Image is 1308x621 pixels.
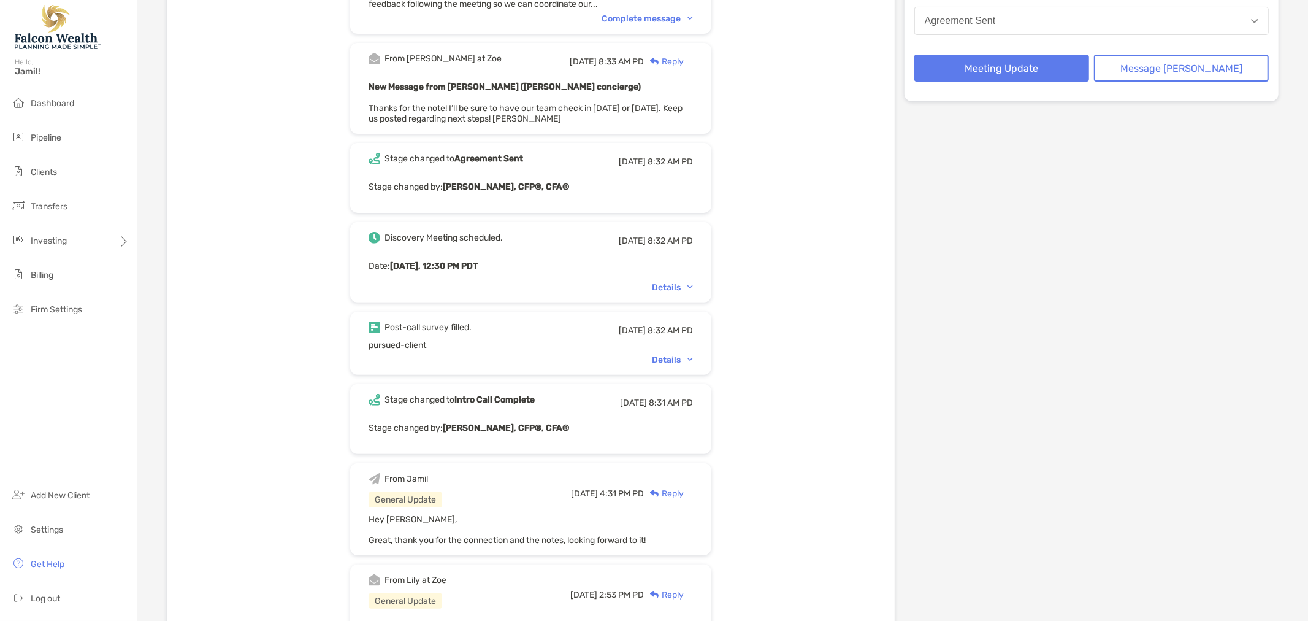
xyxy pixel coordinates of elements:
p: Stage changed by: [369,179,693,195]
div: From [PERSON_NAME] at Zoe [384,53,502,64]
span: [DATE] [619,236,646,246]
span: 8:32 AM PD [648,156,693,167]
img: firm-settings icon [11,301,26,316]
b: [PERSON_NAME], CFP®, CFA® [443,182,569,192]
b: [PERSON_NAME], CFP®, CFA® [443,423,569,433]
span: Billing [31,270,53,280]
img: logout icon [11,590,26,605]
span: [DATE] [571,488,598,499]
span: Firm Settings [31,304,82,315]
button: Agreement Sent [914,7,1269,35]
span: [DATE] [619,325,646,336]
span: Hey [PERSON_NAME], Great, thank you for the connection and the notes, looking forward to it! [369,514,646,546]
div: Stage changed to [384,395,535,405]
img: settings icon [11,522,26,536]
div: Complete message [602,13,693,24]
span: Add New Client [31,490,90,501]
img: billing icon [11,267,26,282]
img: Chevron icon [687,358,693,361]
span: [DATE] [570,590,597,600]
button: Meeting Update [914,55,1089,82]
span: Transfers [31,201,67,212]
img: investing icon [11,233,26,247]
span: [DATE] [620,398,647,408]
div: Discovery Meeting scheduled. [384,233,503,243]
div: Post-call survey filled. [384,322,472,333]
span: 8:33 AM PD [599,56,644,67]
span: 8:31 AM PD [649,398,693,408]
img: Event icon [369,232,380,244]
span: [DATE] [619,156,646,167]
span: pursued-client [369,340,426,350]
div: Agreement Sent [925,15,996,26]
span: Get Help [31,559,64,569]
p: Date : [369,258,693,274]
div: Reply [644,55,684,68]
span: Dashboard [31,98,74,109]
img: clients icon [11,164,26,179]
img: get-help icon [11,556,26,571]
img: Reply icon [650,490,659,498]
img: Falcon Wealth Planning Logo [15,5,101,49]
div: General Update [369,593,442,609]
p: Stage changed by: [369,420,693,436]
span: Settings [31,525,63,535]
span: Jamil! [15,66,129,77]
span: Log out [31,593,60,604]
img: Reply icon [650,58,659,66]
span: 8:32 AM PD [648,236,693,246]
div: From Jamil [384,474,428,484]
img: Chevron icon [687,285,693,289]
img: Event icon [369,394,380,406]
div: Details [652,355,693,365]
div: Reply [644,588,684,601]
span: Investing [31,236,67,246]
span: Thanks for the note! I’ll be sure to have our team check in [DATE] or [DATE]. Keep us posted rega... [369,103,683,124]
img: Event icon [369,574,380,586]
span: 2:53 PM PD [599,590,644,600]
span: 8:32 AM PD [648,325,693,336]
span: 4:31 PM PD [600,488,644,499]
div: From Lily at Zoe [384,575,446,585]
img: Open dropdown arrow [1251,19,1258,23]
span: Clients [31,167,57,177]
button: Message [PERSON_NAME] [1094,55,1269,82]
b: Intro Call Complete [454,395,535,405]
div: Stage changed to [384,153,523,164]
img: Event icon [369,473,380,485]
b: Agreement Sent [454,153,523,164]
img: Chevron icon [687,17,693,20]
img: Event icon [369,322,380,333]
div: General Update [369,492,442,507]
img: transfers icon [11,198,26,213]
span: [DATE] [570,56,597,67]
img: pipeline icon [11,129,26,144]
div: Reply [644,487,684,500]
div: Details [652,282,693,293]
img: dashboard icon [11,95,26,110]
span: Pipeline [31,133,61,143]
img: Reply icon [650,591,659,599]
img: Event icon [369,53,380,64]
b: New Message from [PERSON_NAME] ([PERSON_NAME] concierge) [369,82,641,92]
b: [DATE], 12:30 PM PDT [390,261,478,271]
img: Event icon [369,153,380,164]
img: add_new_client icon [11,487,26,502]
